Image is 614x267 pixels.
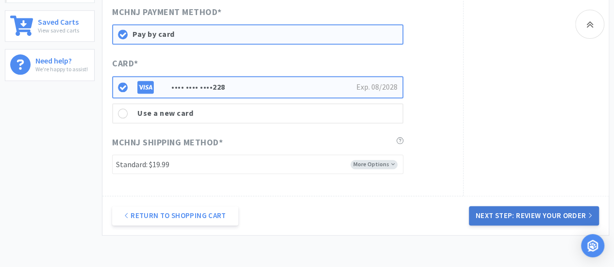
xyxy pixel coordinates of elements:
[112,136,223,150] span: MCHNJ Shipping Method *
[112,206,238,225] a: Return to Shopping Cart
[356,81,398,94] div: Exp. 08 / 2028
[38,26,79,35] p: View saved carts
[469,206,599,225] button: Next Step: Review Your Order
[35,64,88,74] p: We're happy to assist!
[112,57,138,71] span: Card *
[133,28,398,41] div: Pay by card
[35,54,88,64] h6: Need help?
[581,234,604,257] div: Open Intercom Messenger
[137,107,398,120] div: Use a new card
[112,5,222,19] span: MCHNJ Payment Method *
[38,16,79,26] h6: Saved Carts
[171,81,356,94] div: •••• •••• •••• 228
[5,10,95,42] a: Saved CartsView saved carts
